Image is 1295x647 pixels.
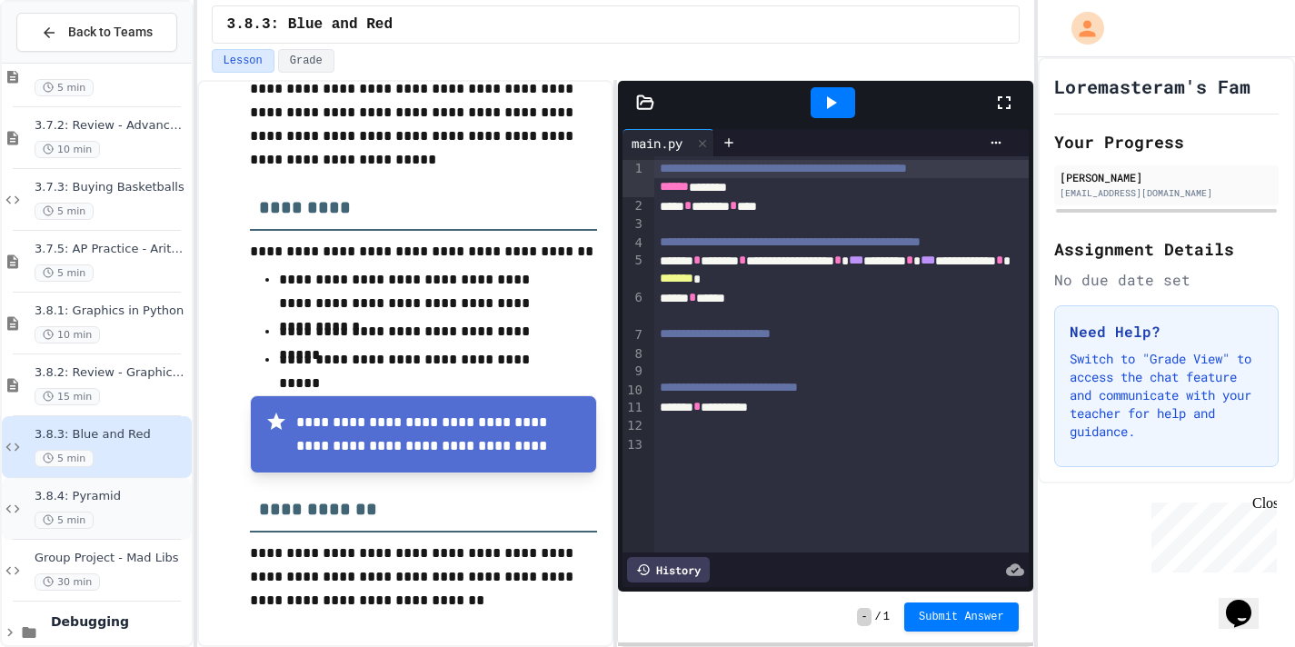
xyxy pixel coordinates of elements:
button: Lesson [212,49,274,73]
div: 7 [623,326,645,344]
div: 2 [623,197,645,215]
span: 1 [883,610,890,624]
div: [EMAIL_ADDRESS][DOMAIN_NAME] [1060,186,1273,200]
span: 30 min [35,573,100,591]
span: / [875,610,882,624]
p: Switch to "Grade View" to access the chat feature and communicate with your teacher for help and ... [1070,350,1263,441]
span: 3.7.2: Review - Advanced Math in Python [35,118,188,134]
button: Grade [278,49,334,73]
span: 3.8.3: Blue and Red [35,427,188,443]
span: 15 min [35,388,100,405]
div: 4 [623,234,645,253]
span: 5 min [35,450,94,467]
div: History [627,557,710,582]
div: 6 [623,289,645,326]
div: main.py [623,129,714,156]
div: 10 [623,382,645,400]
span: Debugging [51,613,188,630]
div: No due date set [1054,269,1279,291]
span: 3.7.3: Buying Basketballs [35,180,188,195]
iframe: chat widget [1144,495,1277,572]
div: 8 [623,345,645,363]
span: 10 min [35,141,100,158]
div: [PERSON_NAME] [1060,169,1273,185]
div: 13 [623,436,645,454]
span: 3.8.2: Review - Graphics in Python [35,365,188,381]
span: Submit Answer [919,610,1004,624]
span: 3.8.1: Graphics in Python [35,304,188,319]
span: - [857,608,871,626]
iframe: chat widget [1219,574,1277,629]
span: 3.8.4: Pyramid [35,489,188,504]
h1: Loremasteram's Fam [1054,74,1250,99]
div: Chat with us now!Close [7,7,125,115]
h2: Assignment Details [1054,236,1279,262]
span: 5 min [35,264,94,282]
button: Submit Answer [904,602,1019,632]
button: Back to Teams [16,13,177,52]
span: 5 min [35,79,94,96]
div: 9 [623,363,645,381]
div: My Account [1052,7,1109,49]
h3: Need Help? [1070,321,1263,343]
span: 3.8.3: Blue and Red [227,14,393,35]
span: Back to Teams [68,23,153,42]
div: 1 [623,160,645,197]
span: 10 min [35,326,100,343]
div: 3 [623,215,645,234]
span: Group Project - Mad Libs [35,551,188,566]
h2: Your Progress [1054,129,1279,154]
div: 11 [623,399,645,417]
div: 12 [623,417,645,435]
span: 5 min [35,512,94,529]
span: 5 min [35,203,94,220]
div: main.py [623,134,692,153]
span: 3.7.5: AP Practice - Arithmetic Operators [35,242,188,257]
div: 5 [623,252,645,289]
